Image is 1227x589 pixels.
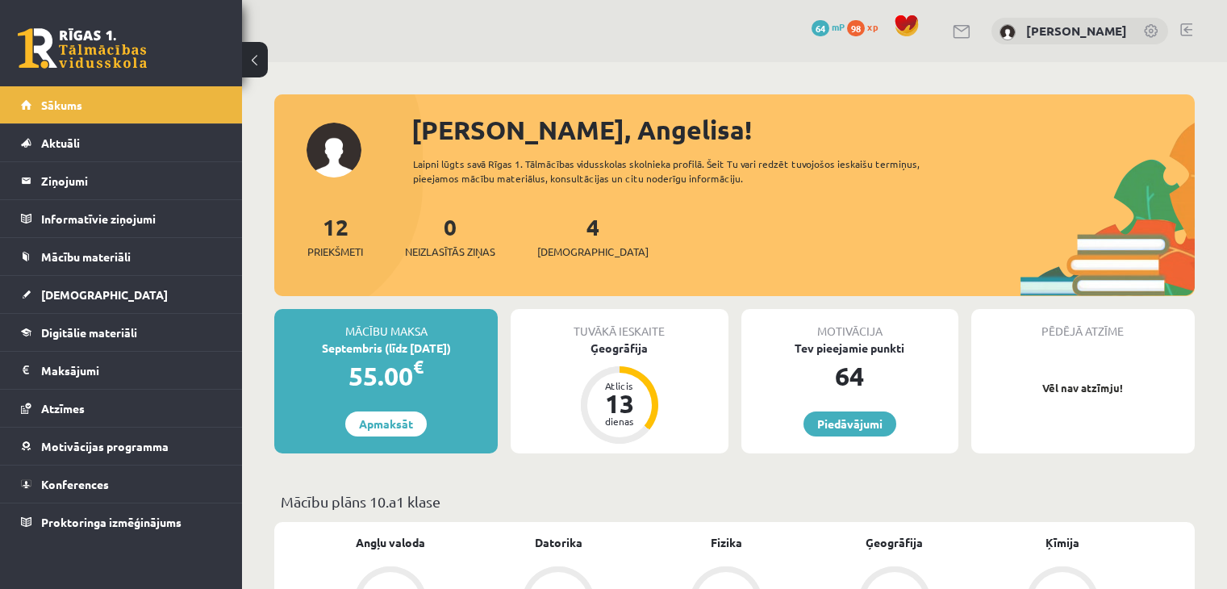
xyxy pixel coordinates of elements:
span: € [413,355,424,378]
a: Motivācijas programma [21,428,222,465]
span: [DEMOGRAPHIC_DATA] [537,244,649,260]
span: mP [832,20,845,33]
legend: Maksājumi [41,352,222,389]
span: Konferences [41,477,109,491]
div: Atlicis [595,381,644,391]
a: [DEMOGRAPHIC_DATA] [21,276,222,313]
div: 55.00 [274,357,498,395]
span: Sākums [41,98,82,112]
a: Digitālie materiāli [21,314,222,351]
legend: Informatīvie ziņojumi [41,200,222,237]
a: 0Neizlasītās ziņas [405,212,495,260]
a: Rīgas 1. Tālmācības vidusskola [18,28,147,69]
div: Pēdējā atzīme [971,309,1195,340]
span: Mācību materiāli [41,249,131,264]
a: Sākums [21,86,222,123]
a: Ģeogrāfija Atlicis 13 dienas [511,340,728,446]
legend: Ziņojumi [41,162,222,199]
div: [PERSON_NAME], Angelisa! [411,111,1195,149]
div: Tuvākā ieskaite [511,309,728,340]
span: 98 [847,20,865,36]
a: Proktoringa izmēģinājums [21,503,222,541]
a: Datorika [535,534,582,551]
a: Piedāvājumi [803,411,896,437]
a: Ziņojumi [21,162,222,199]
a: 98 xp [847,20,886,33]
a: Atzīmes [21,390,222,427]
span: Aktuāli [41,136,80,150]
a: Mācību materiāli [21,238,222,275]
a: Aktuāli [21,124,222,161]
div: Septembris (līdz [DATE]) [274,340,498,357]
a: Ķīmija [1045,534,1079,551]
a: Ģeogrāfija [866,534,923,551]
p: Vēl nav atzīmju! [979,380,1187,396]
img: Angelisa Kuzņecova [1000,24,1016,40]
span: Priekšmeti [307,244,363,260]
div: Motivācija [741,309,958,340]
p: Mācību plāns 10.a1 klase [281,491,1188,512]
span: Atzīmes [41,401,85,416]
a: Angļu valoda [356,534,425,551]
a: Apmaksāt [345,411,427,437]
div: 64 [741,357,958,395]
a: 4[DEMOGRAPHIC_DATA] [537,212,649,260]
a: Maksājumi [21,352,222,389]
span: [DEMOGRAPHIC_DATA] [41,287,168,302]
span: Proktoringa izmēģinājums [41,515,182,529]
a: 12Priekšmeti [307,212,363,260]
a: 64 mP [812,20,845,33]
a: Fizika [711,534,742,551]
a: Konferences [21,466,222,503]
a: Informatīvie ziņojumi [21,200,222,237]
span: Digitālie materiāli [41,325,137,340]
span: 64 [812,20,829,36]
div: Mācību maksa [274,309,498,340]
span: xp [867,20,878,33]
a: [PERSON_NAME] [1026,23,1127,39]
div: Ģeogrāfija [511,340,728,357]
div: Tev pieejamie punkti [741,340,958,357]
div: 13 [595,391,644,416]
span: Neizlasītās ziņas [405,244,495,260]
span: Motivācijas programma [41,439,169,453]
div: dienas [595,416,644,426]
div: Laipni lūgts savā Rīgas 1. Tālmācības vidusskolas skolnieka profilā. Šeit Tu vari redzēt tuvojošo... [413,157,966,186]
